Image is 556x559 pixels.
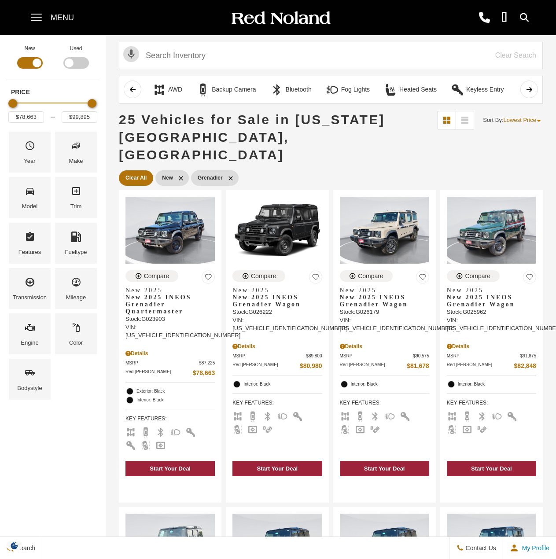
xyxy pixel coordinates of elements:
[7,44,99,80] div: Filter by Vehicle Type
[447,361,514,371] span: Red [PERSON_NAME]
[232,426,243,432] span: Lane Warning
[144,272,169,280] div: Compare
[340,361,407,371] span: Red [PERSON_NAME]
[351,380,429,389] span: Interior: Black
[340,287,423,294] span: New 2025
[71,184,81,202] span: Trim
[447,342,536,350] div: Pricing Details - New 2025 INEOS Grenadier Wagon With Navigation & 4WD
[232,478,322,494] div: undefined - New 2025 INEOS Grenadier Wagon With Navigation & 4WD
[198,173,223,184] span: Grenadier
[230,11,331,26] img: Red Noland Auto Group
[243,380,322,389] span: Interior: Black
[447,353,520,359] span: MSRP
[232,316,322,332] div: VIN: [US_VEHICLE_IDENTIFICATION_NUMBER]
[125,324,215,339] div: VIN: [US_VEHICLE_IDENTIFICATION_NUMBER]
[340,287,429,308] a: New 2025New 2025 INEOS Grenadier Wagon
[270,83,284,96] div: Bluetooth
[247,412,258,419] span: Backup Camera
[364,465,405,472] div: Start Your Deal
[462,412,472,419] span: Backup Camera
[355,412,365,419] span: Backup Camera
[140,441,151,448] span: Lane Warning
[523,270,536,287] button: Save Vehicle
[447,398,536,408] span: Key Features :
[447,287,530,294] span: New 2025
[232,353,322,359] a: MSRP $89,800
[55,313,97,354] div: ColorColor
[196,83,210,96] div: Backup Camera
[4,541,25,550] section: Click to Open Cookie Consent Modal
[447,461,536,476] div: Start Your Deal
[202,270,215,287] button: Save Vehicle
[462,426,472,432] span: Navigation Sys
[69,156,83,166] div: Make
[55,132,97,173] div: MakeMake
[520,353,536,359] span: $91,875
[257,465,298,472] div: Start Your Deal
[70,44,82,53] label: Used
[340,353,429,359] a: MSRP $90,575
[262,426,273,432] span: Parking Assist
[232,398,322,408] span: Key Features :
[9,177,51,218] div: ModelModel
[140,428,151,434] span: Backup Camera
[155,428,166,434] span: Bluetooth
[62,111,97,123] input: Maximum
[9,132,51,173] div: YearYear
[168,86,182,94] div: AWD
[520,81,538,98] button: scroll right
[340,426,350,432] span: Lane Warning
[25,320,35,338] span: Engine
[232,361,300,371] span: Red [PERSON_NAME]
[18,247,41,257] div: Features
[9,359,51,400] div: BodystyleBodystyle
[447,353,536,359] a: MSRP $91,875
[25,365,35,383] span: Bodystyle
[458,380,536,389] span: Interior: Black
[162,173,173,184] span: New
[71,320,81,338] span: Color
[125,368,193,378] span: Red [PERSON_NAME]
[25,184,35,202] span: Model
[309,270,322,287] button: Save Vehicle
[66,293,86,302] div: Mileage
[300,361,322,371] span: $80,980
[232,294,315,308] span: New 2025 INEOS Grenadier Wagon
[286,86,312,94] div: Bluetooth
[232,308,322,316] div: Stock : G026222
[125,478,215,494] div: undefined - New 2025 INEOS Grenadier Quartermaster With Navigation & 4WD
[446,81,509,99] button: Keyless EntryKeyless Entry
[340,197,429,264] img: 2025 INEOS Grenadier Wagon
[340,412,350,419] span: AWD
[193,368,215,378] span: $78,663
[447,426,457,432] span: Lane Warning
[24,156,35,166] div: Year
[514,361,536,371] span: $82,848
[232,197,322,264] img: 2025 INEOS Grenadier Wagon
[447,412,457,419] span: AWD
[70,202,82,211] div: Trim
[306,353,322,359] span: $89,800
[125,441,136,448] span: Keyless Entry
[150,465,191,472] div: Start Your Deal
[321,81,375,99] button: Fog LightsFog Lights
[447,308,536,316] div: Stock : G025962
[65,247,87,257] div: Fueltype
[407,361,429,371] span: $81,678
[447,287,536,308] a: New 2025New 2025 INEOS Grenadier Wagon
[125,414,215,423] span: Key Features :
[232,287,315,294] span: New 2025
[13,293,47,302] div: Transmission
[125,294,208,315] span: New 2025 INEOS Grenadier Quartermaster
[9,268,51,309] div: TransmissionTransmission
[340,308,429,316] div: Stock : G026179
[503,537,556,559] button: Open user profile menu
[340,353,413,359] span: MSRP
[340,294,423,308] span: New 2025 INEOS Grenadier Wagon
[148,81,187,99] button: AWDAWD
[340,398,429,408] span: Key Features :
[25,138,35,156] span: Year
[125,461,215,476] div: Start Your Deal
[247,426,258,432] span: Navigation Sys
[21,338,38,348] div: Engine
